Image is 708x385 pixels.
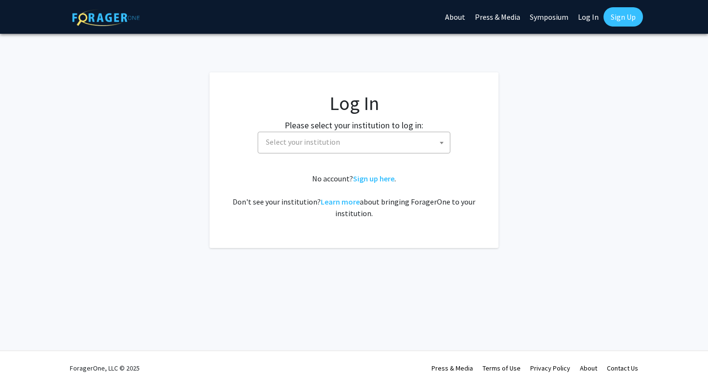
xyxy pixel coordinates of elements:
[285,119,423,132] label: Please select your institution to log in:
[266,137,340,147] span: Select your institution
[258,132,450,153] span: Select your institution
[353,174,394,183] a: Sign up here
[607,364,638,372] a: Contact Us
[321,197,360,206] a: Learn more about bringing ForagerOne to your institution
[580,364,597,372] a: About
[229,92,479,115] h1: Log In
[262,132,450,152] span: Select your institution
[72,9,140,26] img: ForagerOne Logo
[603,7,643,27] a: Sign Up
[530,364,570,372] a: Privacy Policy
[483,364,521,372] a: Terms of Use
[70,351,140,385] div: ForagerOne, LLC © 2025
[229,173,479,219] div: No account? . Don't see your institution? about bringing ForagerOne to your institution.
[432,364,473,372] a: Press & Media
